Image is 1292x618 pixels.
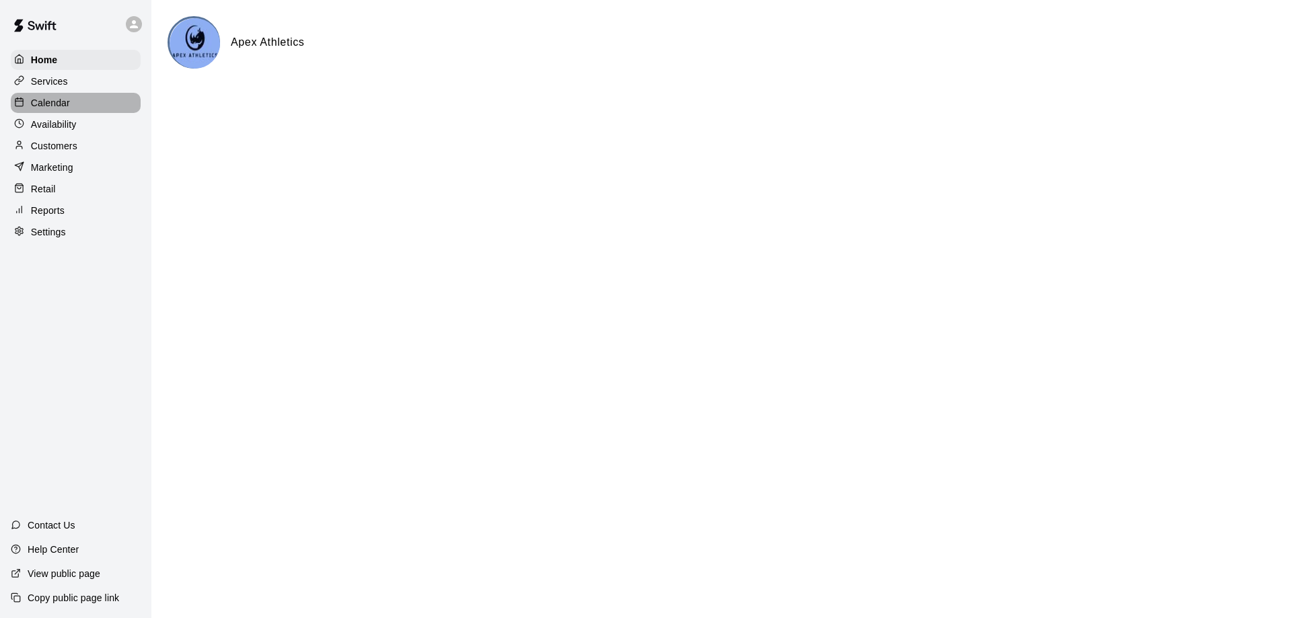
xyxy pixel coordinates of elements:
a: Availability [11,114,141,134]
p: Settings [31,225,66,239]
p: Marketing [31,161,73,174]
p: Contact Us [28,518,75,532]
a: Reports [11,200,141,221]
img: Apex Athletics logo [170,18,220,69]
p: Retail [31,182,56,196]
p: View public page [28,567,100,580]
p: Calendar [31,96,70,110]
p: Home [31,53,58,67]
a: Customers [11,136,141,156]
a: Home [11,50,141,70]
p: Copy public page link [28,591,119,605]
p: Availability [31,118,77,131]
a: Retail [11,179,141,199]
h6: Apex Athletics [231,34,304,51]
a: Calendar [11,93,141,113]
p: Services [31,75,68,88]
p: Reports [31,204,65,217]
a: Services [11,71,141,91]
a: Settings [11,222,141,242]
p: Customers [31,139,77,153]
a: Marketing [11,157,141,178]
p: Help Center [28,543,79,556]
